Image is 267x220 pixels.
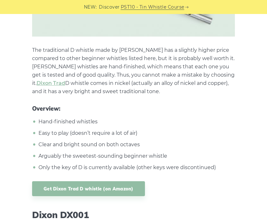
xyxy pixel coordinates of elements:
li: Only the key of D is currently available (other keys were discontinued) [37,163,235,172]
span: Discover [99,3,120,11]
p: The traditional D whistle made by [PERSON_NAME] has a slightly higher price compared to other beg... [32,46,235,96]
a: PST10 - Tin Whistle Course [121,3,184,11]
a: Dixon Trad [37,80,65,86]
li: Easy to play (doesn’t require a lot of air) [37,129,235,137]
a: Get Dixon Trad D whistle (on Amazon) [32,181,145,196]
li: Hand-finished whistles [37,118,235,126]
li: Clear and bright sound on both octaves [37,141,235,149]
span: Overview: [32,105,235,112]
span: NEW: [84,3,97,11]
li: Arguably the sweetest-sounding beginner whistle [37,152,235,160]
